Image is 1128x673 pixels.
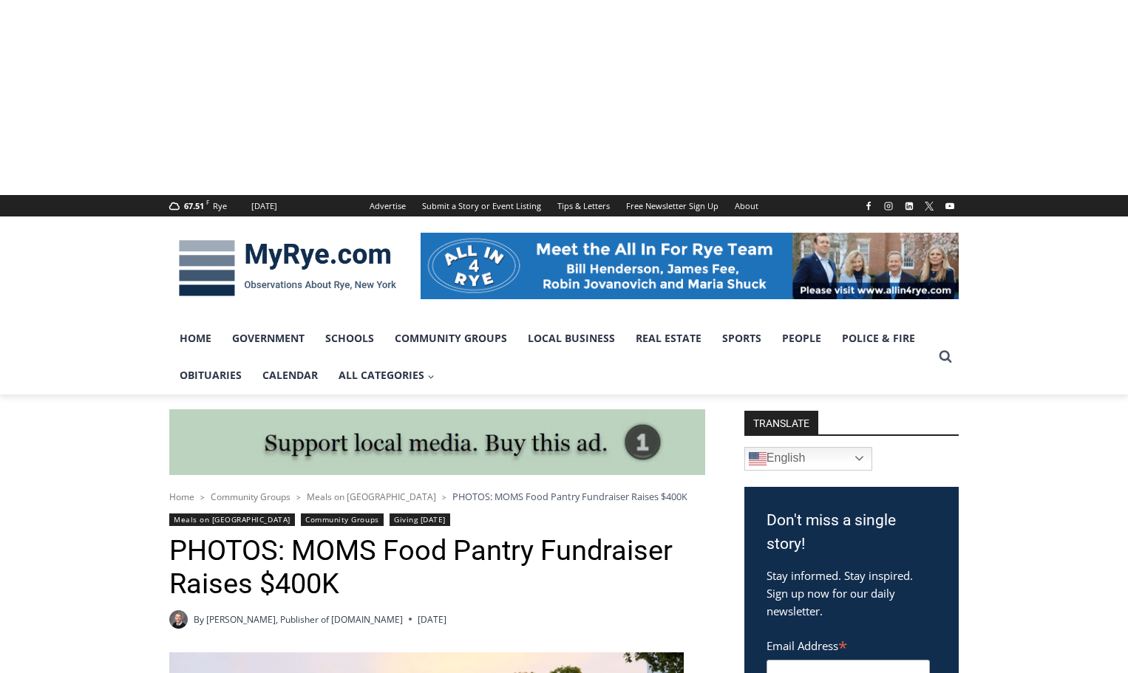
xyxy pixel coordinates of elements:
span: PHOTOS: MOMS Food Pantry Fundraiser Raises $400K [452,490,687,503]
a: Local Business [517,320,625,357]
a: Schools [315,320,384,357]
a: Advertise [361,195,414,216]
nav: Primary Navigation [169,320,932,394]
a: Author image [169,610,188,629]
h3: Don't miss a single story! [767,509,937,556]
span: All Categories [339,367,435,383]
span: > [442,492,446,502]
span: F [206,198,209,206]
a: Facebook [860,197,877,215]
a: People [772,320,832,357]
a: Government [222,320,315,357]
a: Meals on [GEOGRAPHIC_DATA] [307,491,436,503]
nav: Secondary Navigation [361,195,767,216]
a: Police & Fire [832,320,925,357]
a: All Categories [328,357,445,394]
label: Email Address [767,631,930,657]
h1: PHOTOS: MOMS Food Pantry Fundraiser Raises $400K [169,534,705,601]
a: YouTube [941,197,959,215]
img: en [749,450,767,468]
a: Tips & Letters [549,195,618,216]
div: [DATE] [251,199,277,213]
img: support local media, buy this ad [169,409,705,476]
a: Free Newsletter Sign Up [618,195,727,216]
strong: TRANSLATE [744,411,818,434]
a: Community Groups [384,320,517,357]
a: Giving [DATE] [390,513,450,526]
a: Instagram [880,197,897,215]
span: > [200,492,205,502]
a: Sports [712,320,772,357]
a: [PERSON_NAME], Publisher of [DOMAIN_NAME] [206,613,403,626]
span: By [194,612,204,626]
img: MyRye.com [169,230,406,307]
a: English [744,447,872,471]
a: X [920,197,938,215]
a: Community Groups [211,491,291,503]
a: Linkedin [900,197,918,215]
a: Real Estate [625,320,712,357]
a: Home [169,320,222,357]
a: Home [169,491,194,503]
a: Meals on [GEOGRAPHIC_DATA] [169,513,295,526]
img: All in for Rye [421,233,959,299]
p: Stay informed. Stay inspired. Sign up now for our daily newsletter. [767,567,937,620]
a: About [727,195,767,216]
div: Rye [213,199,227,213]
a: Obituaries [169,357,252,394]
nav: Breadcrumbs [169,489,705,504]
span: 67.51 [184,200,204,211]
span: > [296,492,301,502]
time: [DATE] [418,612,446,626]
a: Community Groups [301,513,383,526]
button: View Search Form [932,344,959,370]
a: Submit a Story or Event Listing [414,195,549,216]
a: Calendar [252,357,328,394]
